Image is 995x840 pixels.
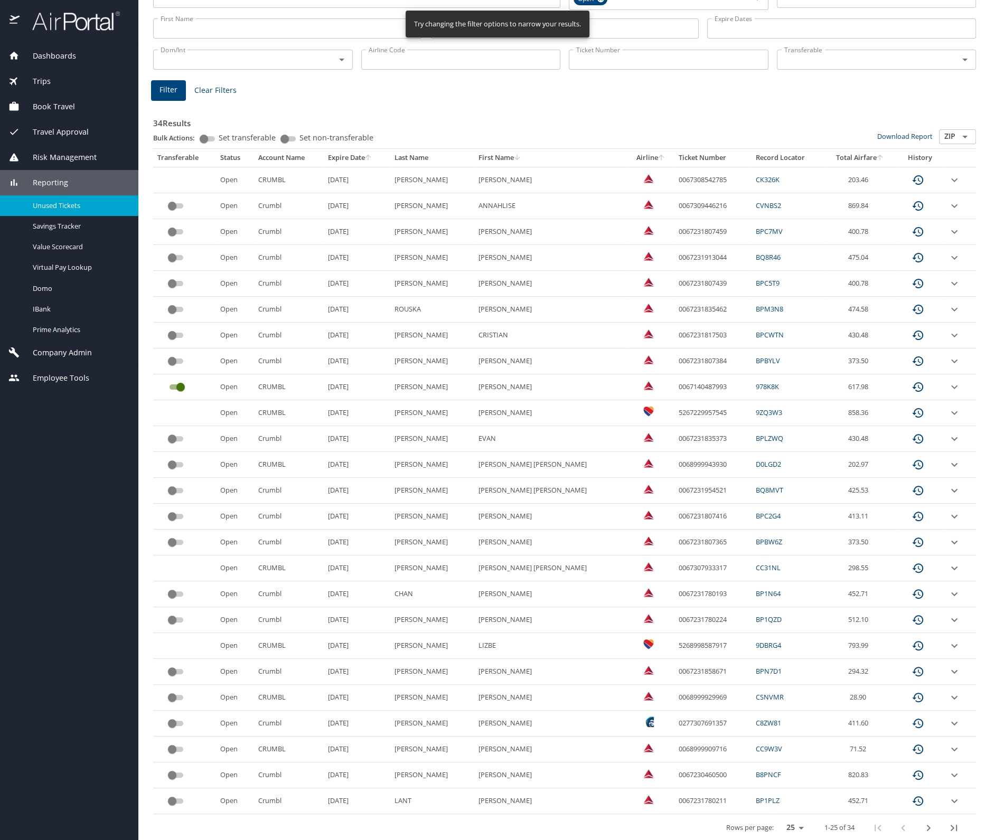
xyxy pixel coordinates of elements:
[324,555,391,581] td: [DATE]
[20,152,97,163] span: Risk Management
[216,348,254,374] td: Open
[824,348,896,374] td: 373.50
[254,685,324,711] td: CRUMBL
[474,452,627,478] td: [PERSON_NAME] [PERSON_NAME]
[324,788,391,814] td: [DATE]
[643,665,654,675] img: Delta Airlines
[756,356,780,365] a: BPBYLV
[390,149,474,167] th: Last Name
[674,348,752,374] td: 0067231807384
[948,225,961,238] button: expand row
[474,633,627,659] td: LIZBE
[948,536,961,549] button: expand row
[674,297,752,323] td: 0067231835462
[216,504,254,530] td: Open
[159,83,177,97] span: Filter
[216,478,254,504] td: Open
[643,561,654,572] img: Delta Airlines
[194,84,237,97] span: Clear Filters
[254,762,324,788] td: Crumbl
[824,167,896,193] td: 203.46
[324,245,391,271] td: [DATE]
[33,242,126,252] span: Value Scorecard
[254,607,324,633] td: Crumbl
[948,355,961,367] button: expand row
[390,659,474,685] td: [PERSON_NAME]
[216,555,254,581] td: Open
[824,504,896,530] td: 413.11
[674,504,752,530] td: 0067231807416
[958,52,972,67] button: Open
[474,400,627,426] td: [PERSON_NAME]
[33,325,126,335] span: Prime Analytics
[756,563,781,572] a: CC31NL
[627,149,674,167] th: Airline
[474,297,627,323] td: [PERSON_NAME]
[643,406,654,417] img: Southwest Airlines
[390,788,474,814] td: LANT
[756,511,781,521] a: BPC2G4
[324,685,391,711] td: [DATE]
[254,711,324,737] td: Crumbl
[756,692,784,702] a: CSNVMR
[756,278,780,288] a: BPC5T9
[643,380,654,391] img: Delta Airlines
[334,52,349,67] button: Open
[157,153,212,163] div: Transferable
[948,458,961,471] button: expand row
[254,555,324,581] td: CRUMBL
[190,81,241,100] button: Clear Filters
[756,615,782,624] a: BP1QZD
[643,587,654,598] img: Delta Airlines
[216,633,254,659] td: Open
[153,133,203,143] p: Bulk Actions:
[10,11,21,31] img: icon-airportal.png
[756,175,780,184] a: CK326K
[20,75,51,87] span: Trips
[216,426,254,452] td: Open
[674,581,752,607] td: 0067231780193
[151,80,186,101] button: Filter
[254,374,324,400] td: CRUMBL
[643,432,654,442] img: Delta Airlines
[948,562,961,574] button: expand row
[390,555,474,581] td: [PERSON_NAME]
[20,177,68,188] span: Reporting
[948,665,961,678] button: expand row
[756,589,781,598] a: BP1N64
[254,400,324,426] td: CRUMBL
[390,530,474,555] td: [PERSON_NAME]
[474,374,627,400] td: [PERSON_NAME]
[948,795,961,807] button: expand row
[948,174,961,186] button: expand row
[756,408,782,417] a: 9ZQ3W3
[824,711,896,737] td: 411.60
[948,691,961,704] button: expand row
[756,252,781,262] a: BQ8R46
[390,193,474,219] td: [PERSON_NAME]
[254,426,324,452] td: Crumbl
[216,581,254,607] td: Open
[474,581,627,607] td: [PERSON_NAME]
[390,633,474,659] td: [PERSON_NAME]
[324,452,391,478] td: [DATE]
[674,323,752,348] td: 0067231817503
[390,323,474,348] td: [PERSON_NAME]
[674,788,752,814] td: 0067231780211
[674,607,752,633] td: 0067231780224
[254,478,324,504] td: Crumbl
[674,685,752,711] td: 0068999929969
[824,659,896,685] td: 294.32
[474,607,627,633] td: [PERSON_NAME]
[474,685,627,711] td: [PERSON_NAME]
[216,711,254,737] td: Open
[824,530,896,555] td: 373.50
[674,193,752,219] td: 0067309446216
[948,277,961,290] button: expand row
[33,221,126,231] span: Savings Tracker
[390,685,474,711] td: [PERSON_NAME]
[824,737,896,762] td: 71.52
[254,245,324,271] td: Crumbl
[643,768,654,779] img: Delta Airlines
[390,374,474,400] td: [PERSON_NAME]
